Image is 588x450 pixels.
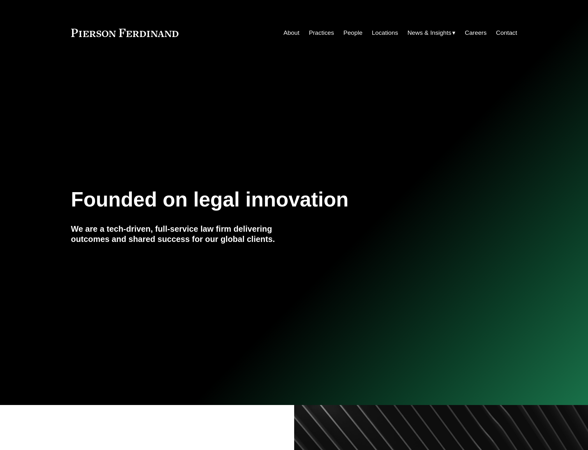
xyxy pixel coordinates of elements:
[465,27,487,39] a: Careers
[71,224,294,244] h4: We are a tech-driven, full-service law firm delivering outcomes and shared success for our global...
[408,27,452,39] span: News & Insights
[344,27,363,39] a: People
[372,27,398,39] a: Locations
[309,27,334,39] a: Practices
[496,27,517,39] a: Contact
[283,27,299,39] a: About
[71,188,443,211] h1: Founded on legal innovation
[408,27,456,39] a: folder dropdown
